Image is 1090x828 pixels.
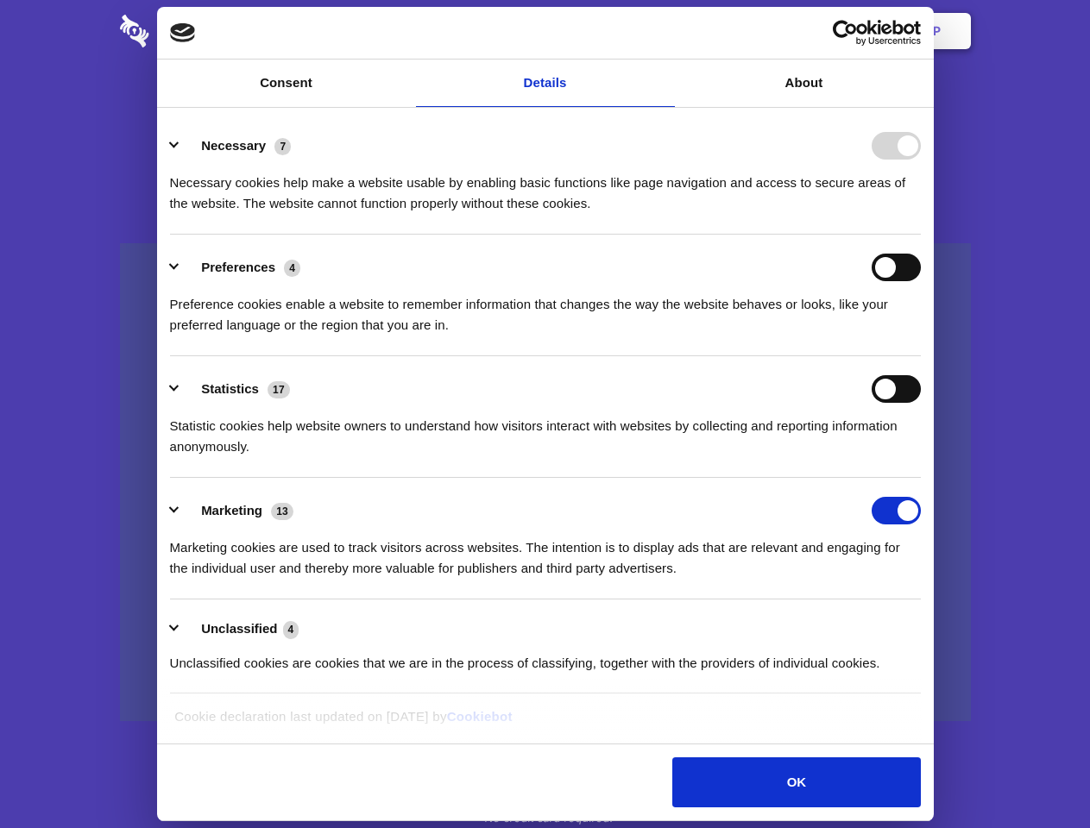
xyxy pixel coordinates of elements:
button: Marketing (13) [170,497,305,524]
iframe: Drift Widget Chat Controller [1004,742,1069,807]
a: Consent [157,60,416,107]
button: Preferences (4) [170,254,312,281]
div: Unclassified cookies are cookies that we are in the process of classifying, together with the pro... [170,640,921,674]
div: Necessary cookies help make a website usable by enabling basic functions like page navigation and... [170,160,921,214]
label: Necessary [201,138,266,153]
div: Marketing cookies are used to track visitors across websites. The intention is to display ads tha... [170,524,921,579]
a: Wistia video thumbnail [120,243,971,722]
label: Marketing [201,503,262,517]
button: Statistics (17) [170,375,301,403]
span: 17 [268,381,290,398]
a: Login [783,4,858,58]
div: Cookie declaration last updated on [DATE] by [161,706,929,740]
span: 7 [274,138,291,155]
button: OK [672,757,920,807]
a: Usercentrics Cookiebot - opens in a new window [770,20,921,46]
a: Pricing [507,4,582,58]
span: 4 [283,621,299,638]
a: Details [416,60,675,107]
h4: Auto-redaction of sensitive data, encrypted data sharing and self-destructing private chats. Shar... [120,157,971,214]
label: Statistics [201,381,259,396]
span: 13 [271,503,293,520]
img: logo-wordmark-white-trans-d4663122ce5f474addd5e946df7df03e33cb6a1c49d2221995e7729f52c070b2.svg [120,15,268,47]
img: logo [170,23,196,42]
a: About [675,60,934,107]
button: Necessary (7) [170,132,302,160]
div: Statistic cookies help website owners to understand how visitors interact with websites by collec... [170,403,921,457]
a: Cookiebot [447,709,513,724]
label: Preferences [201,260,275,274]
button: Unclassified (4) [170,618,310,640]
h1: Eliminate Slack Data Loss. [120,78,971,140]
div: Preference cookies enable a website to remember information that changes the way the website beha... [170,281,921,336]
a: Contact [700,4,779,58]
span: 4 [284,260,300,277]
